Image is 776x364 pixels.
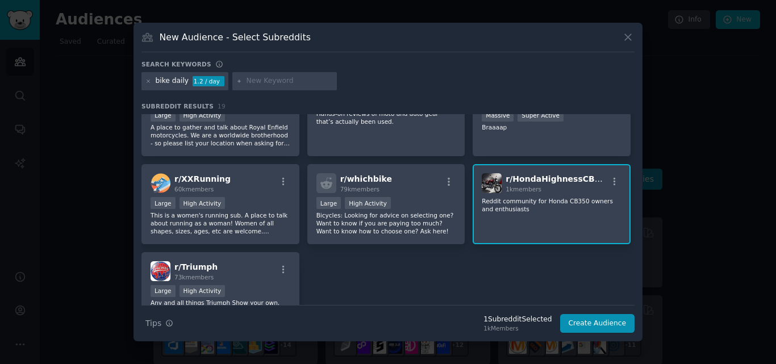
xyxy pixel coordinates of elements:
span: r/ HondaHighnessCB350 [506,174,611,183]
p: Any and all things Triumph Show your own, talk about them, get/give info, etc. Anything about the... [151,299,290,323]
div: Large [151,110,176,122]
span: r/ whichbike [340,174,392,183]
span: 79k members [340,186,379,193]
div: Large [151,285,176,297]
div: Large [316,197,341,209]
img: Triumph [151,261,170,281]
span: 60k members [174,186,214,193]
p: Reddit community for Honda CB350 owners and enthusiasts [482,197,621,213]
span: 1k members [506,186,541,193]
span: 19 [218,103,226,110]
button: Tips [141,313,177,333]
p: This is a women's running sub. A place to talk about running as a woman! Women of all shapes, siz... [151,211,290,235]
span: 73k members [174,274,214,281]
div: Super Active [518,110,564,122]
img: HondaHighnessCB350 [482,173,502,193]
div: 1 Subreddit Selected [483,315,552,325]
h3: Search keywords [141,60,211,68]
span: r/ Triumph [174,262,218,271]
div: Large [151,197,176,209]
img: XXRunning [151,173,170,193]
p: Bicycles: Looking for advice on selecting one? Want to know if you are paying too much? Want to k... [316,211,456,235]
input: New Keyword [247,76,333,86]
p: Hands-on reviews of moto and auto gear that’s actually been used. [316,110,456,125]
span: Subreddit Results [141,102,214,110]
p: A place to gather and talk about Royal Enfield motorcycles. We are a worldwide brotherhood - so p... [151,123,290,147]
p: Braaaap [482,123,621,131]
span: r/ XXRunning [174,174,231,183]
button: Create Audience [560,314,635,333]
span: Tips [145,317,161,329]
div: High Activity [180,110,226,122]
div: 1k Members [483,324,552,332]
div: 1.2 / day [193,76,224,86]
div: Massive [482,110,514,122]
div: High Activity [180,285,226,297]
div: bike daily [156,76,189,86]
h3: New Audience - Select Subreddits [160,31,311,43]
div: High Activity [345,197,391,209]
div: High Activity [180,197,226,209]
